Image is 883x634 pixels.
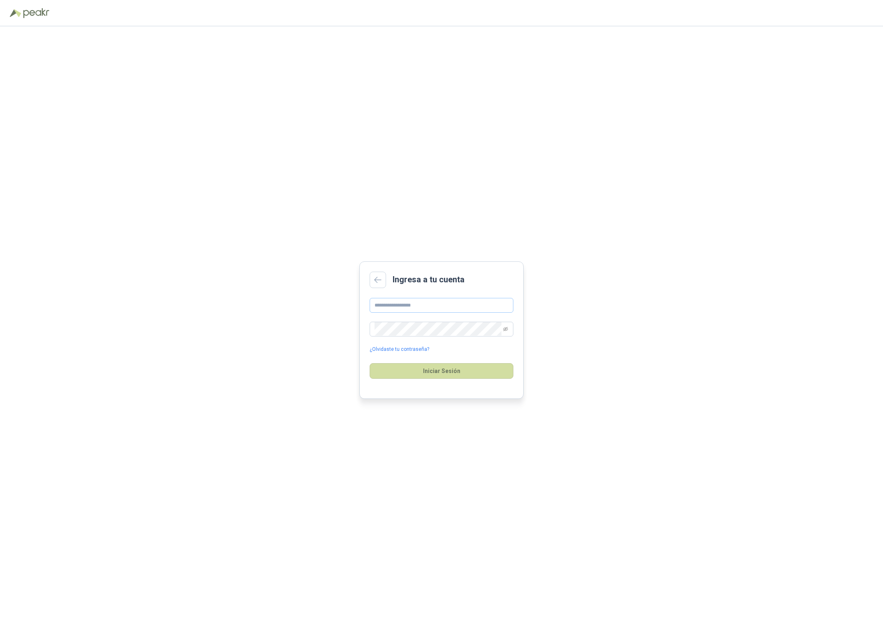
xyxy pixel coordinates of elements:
[370,346,429,353] a: ¿Olvidaste tu contraseña?
[370,363,513,379] button: Iniciar Sesión
[503,327,508,332] span: eye-invisible
[10,9,21,17] img: Logo
[23,8,49,18] img: Peakr
[393,273,464,286] h2: Ingresa a tu cuenta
